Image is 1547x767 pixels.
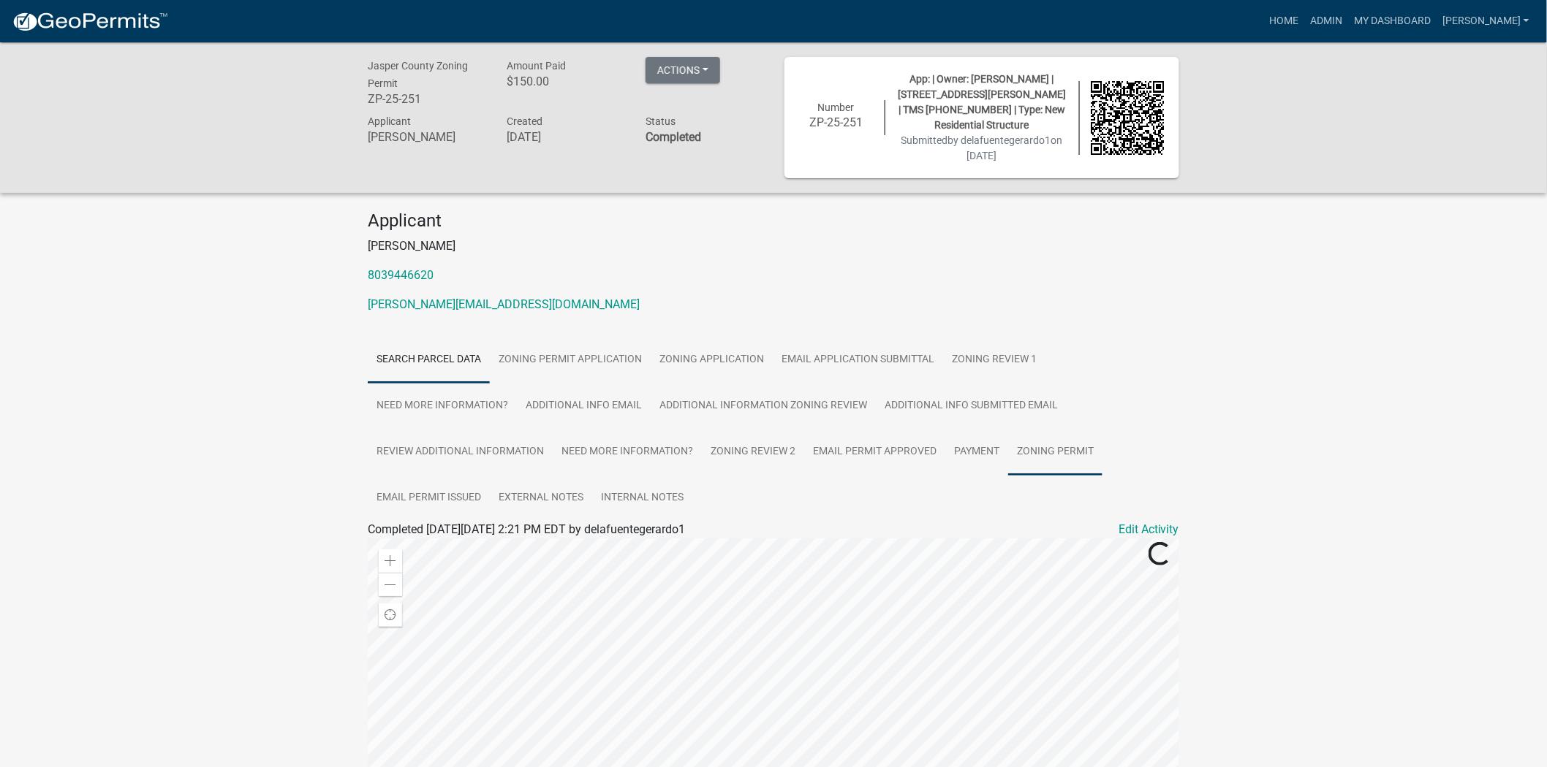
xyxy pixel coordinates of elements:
[507,115,542,127] span: Created
[368,115,411,127] span: Applicant
[368,92,485,106] h6: ZP-25-251
[646,115,676,127] span: Status
[943,337,1045,383] a: Zoning Review 1
[1437,7,1535,35] a: [PERSON_NAME]
[702,429,804,476] a: Zoning Review 2
[901,134,1063,161] span: Submitted on [DATE]
[646,57,720,83] button: Actions
[507,75,624,88] h6: $150.00
[490,475,592,522] a: External Notes
[1008,429,1102,476] a: Zoning Permit
[651,337,773,383] a: Zoning Application
[368,210,1179,232] h4: Applicant
[804,429,945,476] a: Email Permit Approved
[490,337,651,383] a: Zoning Permit Application
[507,60,566,72] span: Amount Paid
[1263,7,1304,35] a: Home
[379,573,402,596] div: Zoom out
[945,429,1008,476] a: Payment
[368,130,485,144] h6: [PERSON_NAME]
[368,383,517,430] a: Need More Information?
[651,383,876,430] a: Additional Information Zoning Review
[368,237,1179,255] p: [PERSON_NAME]
[368,475,490,522] a: Email Permit Issued
[876,383,1067,430] a: Additional Info submitted Email
[818,102,855,113] span: Number
[368,297,640,311] a: [PERSON_NAME][EMAIL_ADDRESS][DOMAIN_NAME]
[646,130,701,144] strong: Completed
[948,134,1051,146] span: by delafuentegerardo1
[379,603,402,627] div: Find my location
[368,268,434,282] a: 8039446620
[553,429,702,476] a: Need More Information?
[1119,521,1179,538] a: Edit Activity
[507,130,624,144] h6: [DATE]
[1348,7,1437,35] a: My Dashboard
[1304,7,1348,35] a: Admin
[799,115,874,129] h6: ZP-25-251
[379,549,402,573] div: Zoom in
[592,475,692,522] a: Internal Notes
[368,429,553,476] a: Review Additional Information
[1091,81,1165,156] img: QR code
[517,383,651,430] a: Additional info email
[368,337,490,383] a: Search Parcel Data
[368,522,685,536] span: Completed [DATE][DATE] 2:21 PM EDT by delafuentegerardo1
[773,337,943,383] a: Email Application Submittal
[368,60,468,89] span: Jasper County Zoning Permit
[898,73,1066,131] span: App: | Owner: [PERSON_NAME] | [STREET_ADDRESS][PERSON_NAME] | TMS [PHONE_NUMBER] | Type: New Resi...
